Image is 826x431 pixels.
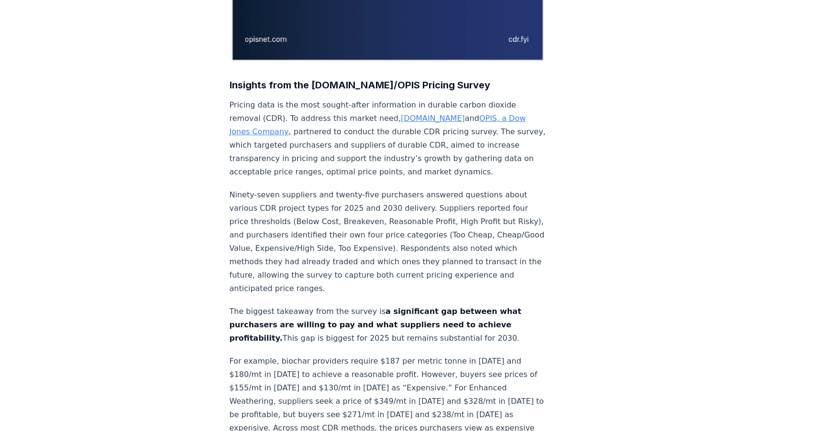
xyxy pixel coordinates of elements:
[401,114,465,123] a: [DOMAIN_NAME]
[230,305,546,345] p: The biggest takeaway from the survey is This gap is biggest for 2025 but remains substantial for ...
[230,188,546,295] p: Ninety-seven suppliers and twenty-five purchasers answered questions about various CDR project ty...
[230,98,546,179] p: Pricing data is the most sought-after information in durable carbon dioxide removal (CDR). To add...
[230,307,521,343] strong: a significant gap between what purchasers are willing to pay and what suppliers need to achieve p...
[230,79,490,91] strong: Insights from the [DOMAIN_NAME]/OPIS Pricing Survey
